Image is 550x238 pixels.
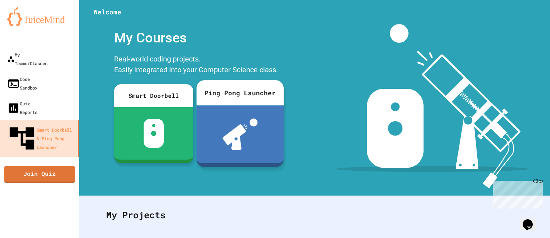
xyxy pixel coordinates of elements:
div: Chat with us now!Close [3,3,50,46]
img: ppl-with-ball.png [222,119,258,150]
div: My Courses [111,24,283,52]
img: sdb-white.svg [144,119,164,148]
div: Real-world coding projects. Easily integrated into your Computer Science class. [111,52,283,79]
div: Smart Doorbell & Ping Pong Launcher [7,124,75,153]
div: Smart Doorbell [114,84,193,107]
div: My Teams/Classes [7,50,48,68]
img: banner-image-my-projects.png [336,24,529,188]
div: Code Sandbox [7,75,37,92]
div: My Projects [99,201,530,229]
a: Join Quiz [4,166,75,183]
div: Ping Pong Launcher [197,80,284,105]
img: logo-orange.svg [7,7,72,26]
iframe: chat widget [490,178,543,209]
iframe: chat widget [520,209,543,231]
div: Quiz Reports [7,99,37,116]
